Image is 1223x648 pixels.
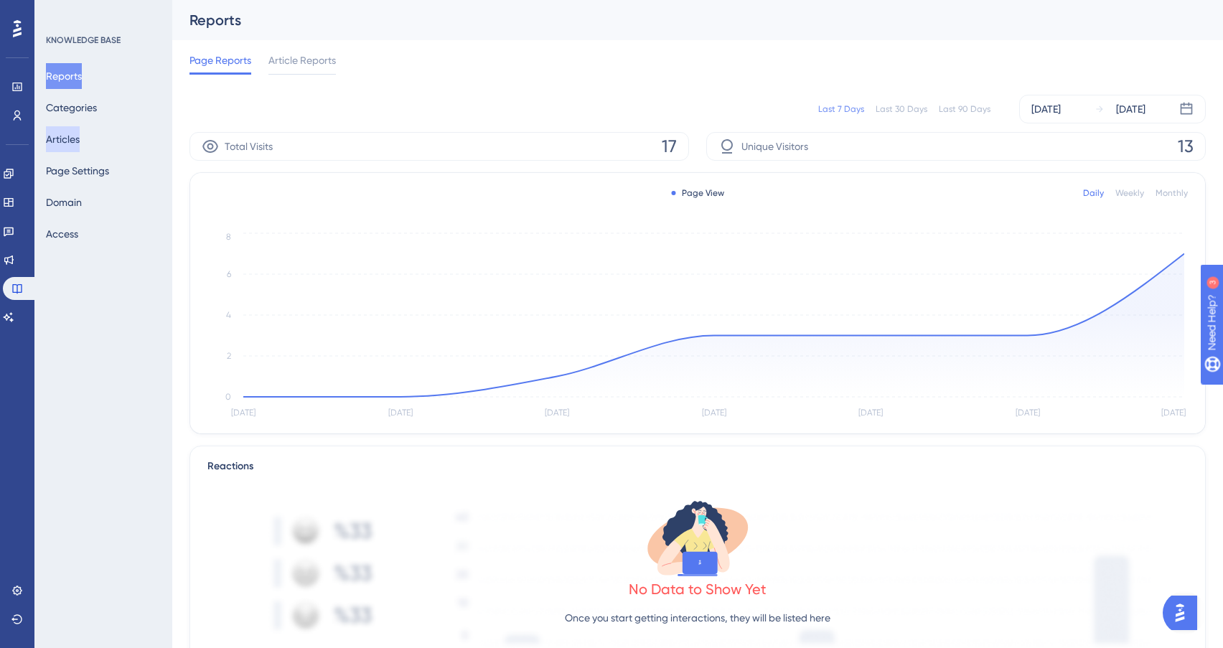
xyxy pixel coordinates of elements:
div: No Data to Show Yet [629,579,767,599]
tspan: 0 [225,392,231,402]
div: KNOWLEDGE BASE [46,34,121,46]
tspan: 8 [226,232,231,242]
button: Reports [46,63,82,89]
tspan: [DATE] [1161,408,1186,418]
tspan: [DATE] [231,408,256,418]
div: Reports [189,10,1170,30]
span: 17 [662,135,677,158]
button: Categories [46,95,97,121]
span: 13 [1178,135,1194,158]
span: Total Visits [225,138,273,155]
tspan: [DATE] [1016,408,1040,418]
div: Last 7 Days [818,103,864,115]
div: Last 90 Days [939,103,990,115]
tspan: 4 [226,310,231,320]
div: Reactions [207,458,1188,475]
div: [DATE] [1116,100,1145,118]
span: Unique Visitors [741,138,808,155]
span: Page Reports [189,52,251,69]
p: Once you start getting interactions, they will be listed here [565,609,830,626]
span: Need Help? [34,4,90,21]
div: Daily [1083,187,1104,199]
tspan: [DATE] [545,408,569,418]
div: Page View [672,187,724,199]
button: Articles [46,126,80,152]
button: Access [46,221,78,247]
tspan: 2 [227,351,231,361]
div: Weekly [1115,187,1144,199]
button: Page Settings [46,158,109,184]
div: [DATE] [1031,100,1061,118]
tspan: [DATE] [858,408,883,418]
button: Domain [46,189,82,215]
div: 3 [100,7,104,19]
iframe: UserGuiding AI Assistant Launcher [1163,591,1206,634]
span: Article Reports [268,52,336,69]
tspan: [DATE] [388,408,413,418]
div: Last 30 Days [876,103,927,115]
tspan: [DATE] [702,408,726,418]
tspan: 6 [227,269,231,279]
div: Monthly [1156,187,1188,199]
